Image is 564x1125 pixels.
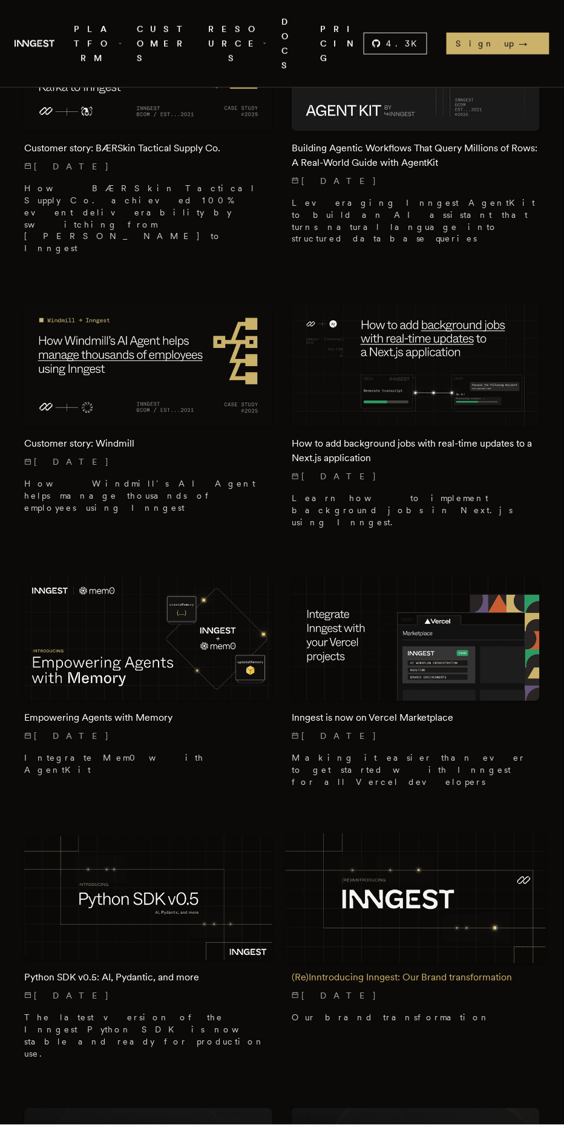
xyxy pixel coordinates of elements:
[207,22,267,66] span: RESOURCES
[292,493,540,529] p: Learn how to implement background jobs in Next.js using Inngest.
[292,971,540,985] h2: (Re)Inntroducing Inngest: Our Brand transformation
[24,1012,272,1060] p: The latest version of the Inngest Python SDK is now stable and ready for production use.
[292,197,540,245] p: Leveraging Inngest AgentKit to build an AI assistant that turns natural language into structured ...
[69,15,122,73] button: PLATFORM
[292,837,540,1024] a: Featured image for (Re)Inntroducing Inngest: Our Brand transformation blog post(Re)Inntroducing I...
[24,837,272,961] img: Featured image for Python SDK v0.5: AI, Pydantic, and more blog post
[292,577,540,701] img: Featured image for Inngest is now on Vercel Marketplace blog post
[292,303,540,529] a: Featured image for How to add background jobs with real-time updates to a Next.js application blo...
[519,38,540,50] span: →
[24,990,272,1002] p: [DATE]
[292,437,540,466] h2: How to add background jobs with real-time updates to a Next.js application
[24,577,272,776] a: Featured image for Empowering Agents with Memory blog postEmpowering Agents with Memory[DATE] Int...
[292,752,540,789] p: Making it easier than ever to get started with Inngest for all Vercel developers
[292,1012,540,1024] p: Our brand transformation
[286,834,546,964] img: Featured image for (Re)Inntroducing Inngest: Our Brand transformation blog post
[24,303,272,427] img: Featured image for Customer story: Windmill blog post
[24,160,272,172] p: [DATE]
[24,478,272,514] p: How Windmill's AI Agent helps manage thousands of employees using Inngest
[292,471,540,483] p: [DATE]
[292,141,540,170] h2: Building Agentic Workflows That Query Millions of Rows: A Real-World Guide with AgentKit
[292,730,540,743] p: [DATE]
[24,141,272,156] h2: Customer story: BÆRSkin Tactical Supply Co.
[281,15,306,73] a: DOCS
[24,437,272,451] h2: Customer story: Windmill
[292,303,540,427] img: Featured image for How to add background jobs with real-time updates to a Next.js application blo...
[69,22,122,66] span: PLATFORM
[292,577,540,789] a: Featured image for Inngest is now on Vercel Marketplace blog postInngest is now on Vercel Marketp...
[24,182,272,255] p: How BÆRSkin Tactical Supply Co. achieved 100% event deliverability by switching from [PERSON_NAME...
[207,15,267,73] button: RESOURCES
[321,15,364,73] a: PRICING
[386,38,424,50] span: 4.3 K
[24,730,272,743] p: [DATE]
[292,175,540,187] p: [DATE]
[24,752,272,776] p: Integrate Mem0 with AgentKit
[24,711,272,726] h2: Empowering Agents with Memory
[137,15,193,73] a: CUSTOMERS
[447,33,549,54] a: Sign up
[24,456,272,468] p: [DATE]
[292,990,540,1002] p: [DATE]
[24,577,272,701] img: Featured image for Empowering Agents with Memory blog post
[292,7,540,245] a: Featured image for Building Agentic Workflows That Query Millions of Rows: A Real-World Guide wit...
[24,837,272,1060] a: Featured image for Python SDK v0.5: AI, Pydantic, and more blog postPython SDK v0.5: AI, Pydantic...
[24,971,272,985] h2: Python SDK v0.5: AI, Pydantic, and more
[292,711,540,726] h2: Inngest is now on Vercel Marketplace
[24,303,272,514] a: Featured image for Customer story: Windmill blog postCustomer story: Windmill[DATE] How Windmill'...
[24,7,272,255] a: Featured image for Customer story: BÆRSkin Tactical Supply Co. blog postCustomer story: BÆRSkin T...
